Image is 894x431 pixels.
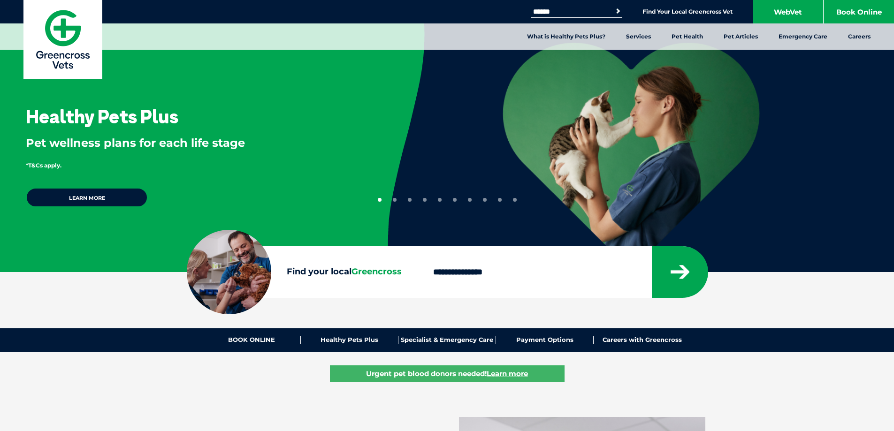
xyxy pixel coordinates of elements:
a: Healthy Pets Plus [301,336,398,344]
a: Find Your Local Greencross Vet [642,8,733,15]
a: Careers [838,23,881,50]
p: Pet wellness plans for each life stage [26,135,357,151]
a: Pet Articles [713,23,768,50]
a: Payment Options [496,336,594,344]
a: Careers with Greencross [594,336,691,344]
button: 5 of 10 [438,198,442,202]
span: *T&Cs apply. [26,162,61,169]
button: 6 of 10 [453,198,457,202]
a: Learn more [26,188,148,207]
a: BOOK ONLINE [203,336,301,344]
button: 4 of 10 [423,198,427,202]
button: 9 of 10 [498,198,502,202]
a: Services [616,23,661,50]
a: Emergency Care [768,23,838,50]
button: 1 of 10 [378,198,382,202]
h3: Healthy Pets Plus [26,107,178,126]
button: 2 of 10 [393,198,397,202]
a: What is Healthy Pets Plus? [517,23,616,50]
a: Pet Health [661,23,713,50]
button: Search [613,7,623,16]
a: Urgent pet blood donors needed!Learn more [330,365,565,382]
a: Specialist & Emergency Care [398,336,496,344]
button: 7 of 10 [468,198,472,202]
u: Learn more [487,369,528,378]
button: 8 of 10 [483,198,487,202]
button: 10 of 10 [513,198,517,202]
span: Greencross [351,266,402,277]
label: Find your local [187,265,416,279]
button: 3 of 10 [408,198,412,202]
